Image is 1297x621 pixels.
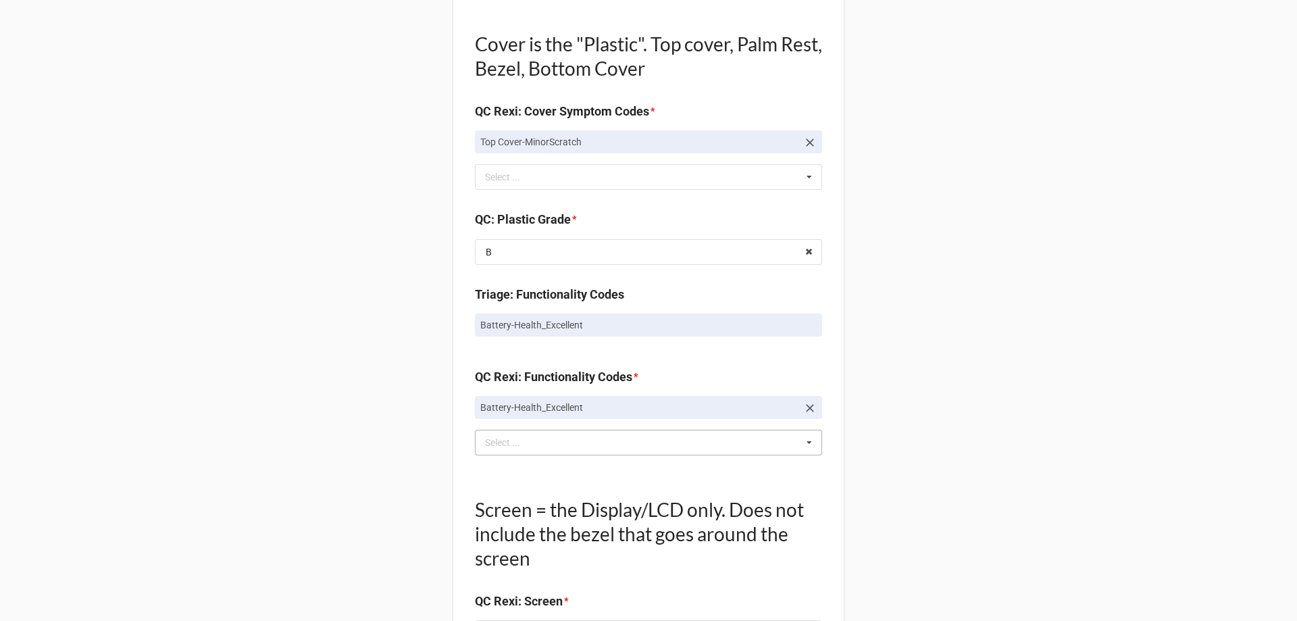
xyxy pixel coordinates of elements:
label: QC: Plastic Grade [475,210,571,229]
h1: Cover is the "Plastic". Top cover, Palm Rest, Bezel, Bottom Cover [475,32,822,80]
p: Battery-Health_Excellent [480,401,798,414]
div: B [486,247,492,257]
h1: Screen = the Display/LCD only. Does not include the bezel that goes around the screen [475,497,822,570]
label: QC Rexi: Screen [475,592,563,611]
div: Select ... [482,170,540,185]
div: Select ... [482,434,540,450]
label: QC Rexi: Functionality Codes [475,368,632,387]
p: Top Cover-MinorScratch [480,135,798,149]
label: Triage: Functionality Codes [475,285,624,304]
label: QC Rexi: Cover Symptom Codes [475,102,649,121]
p: Battery-Health_Excellent [480,318,817,332]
